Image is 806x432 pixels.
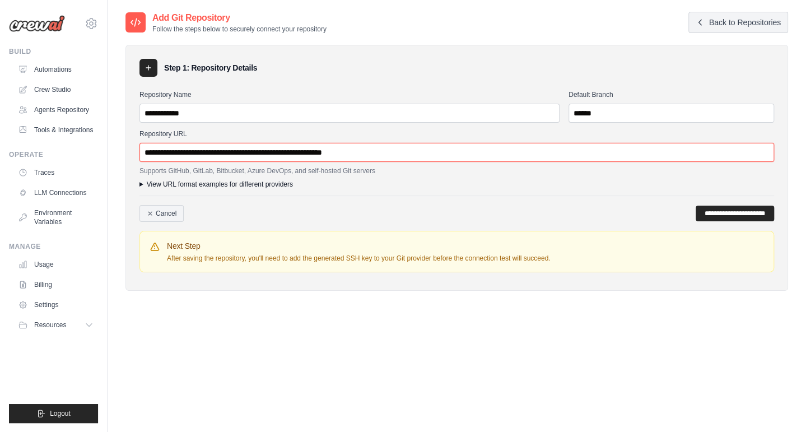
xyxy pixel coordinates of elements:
label: Default Branch [569,90,774,99]
h3: Step 1: Repository Details [164,62,257,73]
h2: Add Git Repository [152,11,327,25]
div: Manage [9,242,98,251]
label: Repository URL [139,129,774,138]
button: Resources [13,316,98,334]
a: LLM Connections [13,184,98,202]
span: Logout [50,409,71,418]
a: Usage [13,256,98,273]
div: Build [9,47,98,56]
a: Crew Studio [13,81,98,99]
a: Agents Repository [13,101,98,119]
a: Settings [13,296,98,314]
div: Operate [9,150,98,159]
button: Logout [9,404,98,423]
p: After saving the repository, you'll need to add the generated SSH key to your Git provider before... [167,254,550,263]
h4: Next Step [167,240,550,252]
p: Supports GitHub, GitLab, Bitbucket, Azure DevOps, and self-hosted Git servers [139,166,774,175]
a: Tools & Integrations [13,121,98,139]
a: Environment Variables [13,204,98,231]
a: Automations [13,61,98,78]
span: Resources [34,320,66,329]
a: Traces [13,164,98,182]
a: Back to Repositories [688,12,788,33]
img: Logo [9,15,65,32]
label: Repository Name [139,90,560,99]
a: Cancel [139,205,184,222]
summary: View URL format examples for different providers [139,180,774,189]
p: Follow the steps below to securely connect your repository [152,25,327,34]
a: Billing [13,276,98,294]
